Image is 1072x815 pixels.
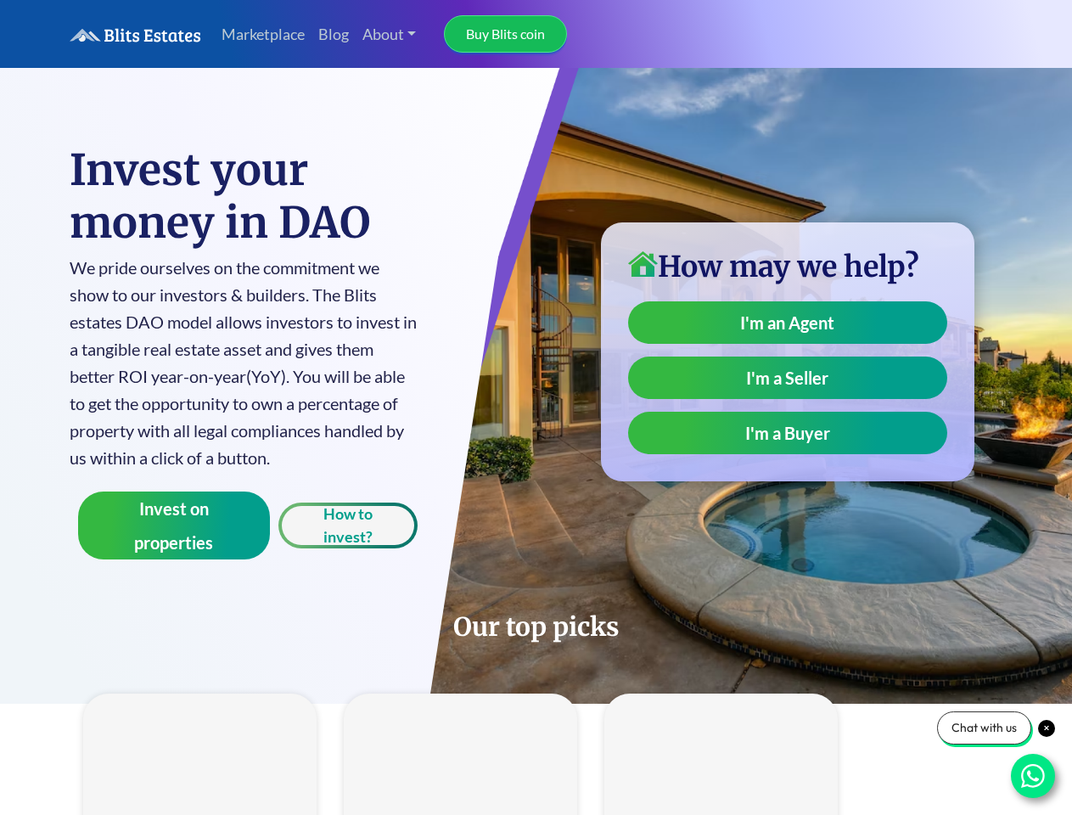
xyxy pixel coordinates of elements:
h3: How may we help? [628,250,947,284]
a: I'm an Agent [628,301,947,344]
a: I'm a Seller [628,357,947,399]
a: Marketplace [215,16,311,53]
a: I'm a Buyer [628,412,947,454]
a: Buy Blits coin [444,15,567,53]
button: Invest on properties [78,492,271,559]
h1: Invest your money in DAO [70,144,418,250]
a: About [356,16,424,53]
h2: Our top picks [70,610,1003,643]
a: Blog [311,16,356,53]
img: home-icon [628,251,658,277]
button: How to invest? [278,503,418,548]
p: We pride ourselves on the commitment we show to our investors & builders. The Blits estates DAO m... [70,254,418,471]
div: Chat with us [937,711,1031,745]
img: logo.6a08bd47fd1234313fe35534c588d03a.svg [70,28,201,42]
